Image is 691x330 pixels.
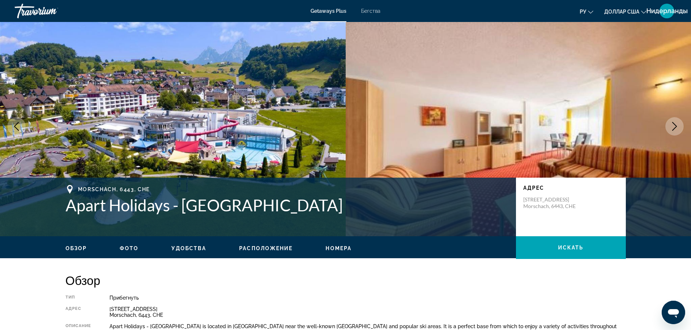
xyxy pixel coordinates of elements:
[516,236,626,259] button: искать
[580,6,593,17] button: Изменить язык
[604,9,639,15] font: доллар США
[361,8,380,14] a: Бегства
[239,245,293,252] button: Расположение
[657,3,676,19] button: Меню пользователя
[239,245,293,251] span: Расположение
[171,245,206,251] span: Удобства
[78,186,150,192] span: Morschach, 6443, CHE
[66,245,87,251] span: Обзор
[604,6,646,17] button: Изменить валюту
[523,185,618,191] p: Адрес
[311,8,346,14] a: Getaways Plus
[66,273,626,288] h2: Обзор
[66,196,509,215] h1: Apart Holidays - [GEOGRAPHIC_DATA]
[66,295,92,301] div: Тип
[120,245,138,252] button: Фото
[326,245,352,251] span: Номера
[120,245,138,251] span: Фото
[580,9,586,15] font: ру
[7,117,26,136] button: Previous image
[171,245,206,252] button: Удобства
[109,306,625,318] div: [STREET_ADDRESS] Morschach, 6443, CHE
[326,245,352,252] button: Номера
[109,295,625,301] div: Прибегнуть
[558,245,584,251] span: искать
[66,245,87,252] button: Обзор
[662,301,685,324] iframe: Кнопка запуска окна обмена сообщениями
[523,196,582,210] p: [STREET_ADDRESS] Morschach, 6443, CHE
[15,1,88,21] a: Травориум
[66,306,92,318] div: Адрес
[646,7,688,15] font: Нидерланды
[665,117,684,136] button: Next image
